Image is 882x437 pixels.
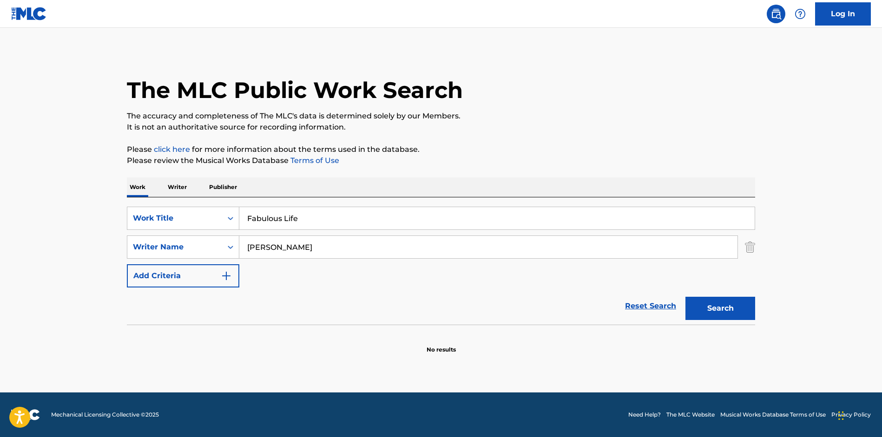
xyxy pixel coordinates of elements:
a: Terms of Use [289,156,339,165]
img: logo [11,409,40,420]
p: No results [427,334,456,354]
p: The accuracy and completeness of The MLC's data is determined solely by our Members. [127,111,755,122]
img: MLC Logo [11,7,47,20]
div: Help [791,5,810,23]
p: Please for more information about the terms used in the database. [127,144,755,155]
div: Work Title [133,213,217,224]
p: It is not an authoritative source for recording information. [127,122,755,133]
span: Mechanical Licensing Collective © 2025 [51,411,159,419]
a: click here [154,145,190,154]
iframe: Chat Widget [836,392,882,437]
p: Please review the Musical Works Database [127,155,755,166]
h1: The MLC Public Work Search [127,76,463,104]
div: Drag [838,402,844,430]
button: Search [685,297,755,320]
a: Reset Search [620,296,681,316]
button: Add Criteria [127,264,239,287]
div: Writer Name [133,241,217,253]
img: 9d2ae6d4665cec9f34b9.svg [221,270,232,281]
img: Delete Criterion [745,235,755,259]
a: Public Search [767,5,785,23]
img: help [795,8,806,20]
p: Writer [165,177,190,197]
a: Musical Works Database Terms of Use [720,411,826,419]
form: Search Form [127,207,755,325]
a: Privacy Policy [831,411,871,419]
img: search [770,8,782,20]
a: Need Help? [628,411,661,419]
a: Log In [815,2,871,26]
p: Work [127,177,148,197]
a: The MLC Website [666,411,715,419]
p: Publisher [206,177,240,197]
